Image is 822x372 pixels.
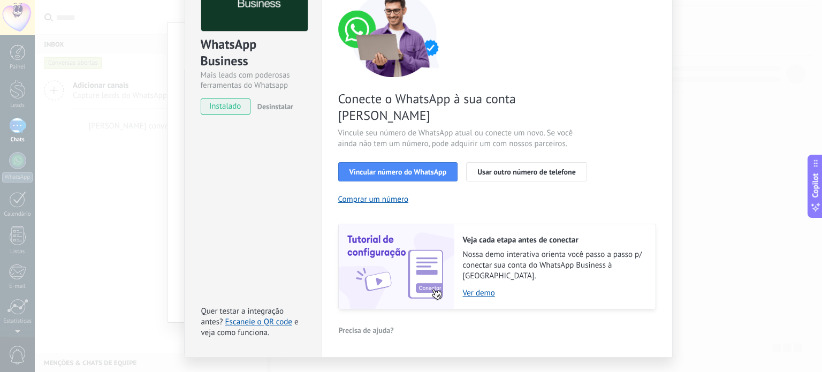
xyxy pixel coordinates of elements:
span: Copilot [810,173,821,198]
span: Desinstalar [257,102,293,111]
button: Desinstalar [253,98,293,115]
h2: Veja cada etapa antes de conectar [463,235,645,245]
span: Nossa demo interativa orienta você passo a passo p/ conectar sua conta do WhatsApp Business à [GE... [463,249,645,282]
button: Comprar um número [338,194,409,204]
button: Vincular número do WhatsApp [338,162,458,181]
button: Precisa de ajuda? [338,322,394,338]
span: e veja como funciona. [201,317,299,338]
a: Ver demo [463,288,645,298]
span: Usar outro número de telefone [477,168,576,176]
span: Vincular número do WhatsApp [349,168,447,176]
span: Conecte o WhatsApp à sua conta [PERSON_NAME] [338,90,593,124]
div: WhatsApp Business [201,36,306,70]
a: Escaneie o QR code [225,317,292,327]
button: Usar outro número de telefone [466,162,587,181]
span: Precisa de ajuda? [339,327,394,334]
div: Mais leads com poderosas ferramentas do Whatsapp [201,70,306,90]
span: Vincule seu número de WhatsApp atual ou conecte um novo. Se você ainda não tem um número, pode ad... [338,128,593,149]
span: instalado [201,98,250,115]
span: Quer testar a integração antes? [201,306,284,327]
